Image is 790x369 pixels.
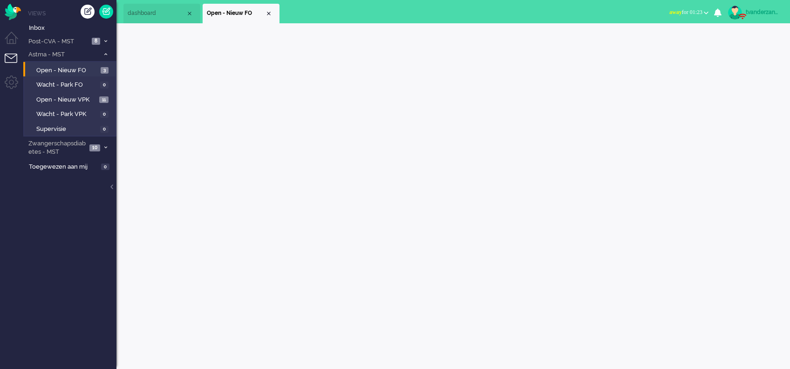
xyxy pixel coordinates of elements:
[100,126,109,133] span: 0
[27,123,116,134] a: Supervisie 0
[27,139,87,157] span: Zwangerschapsdiabetes - MST
[5,75,26,96] li: Admin menu
[99,96,109,103] span: 11
[5,32,26,53] li: Dashboard menu
[5,6,21,13] a: Omnidesk
[89,144,100,151] span: 10
[29,163,98,171] span: Toegewezen aan mij
[123,4,200,23] li: Dashboard
[36,110,98,119] span: Wacht - Park VPK
[27,22,116,33] a: Inbox
[27,109,116,119] a: Wacht - Park VPK 0
[5,54,26,75] li: Tickets menu
[746,7,781,17] div: tvanderzanden
[92,38,100,45] span: 8
[36,96,97,104] span: Open - Nieuw VPK
[36,81,98,89] span: Wacht - Park FO
[81,5,95,19] div: Creëer ticket
[29,24,116,33] span: Inbox
[203,4,279,23] li: View
[36,66,98,75] span: Open - Nieuw FO
[27,50,99,59] span: Astma - MST
[101,164,109,171] span: 0
[27,161,116,171] a: Toegewezen aan mij 0
[186,10,193,17] div: Close tab
[207,9,265,17] span: Open - Nieuw FO
[27,79,116,89] a: Wacht - Park FO 0
[100,111,109,118] span: 0
[100,82,109,89] span: 0
[27,37,89,46] span: Post-CVA - MST
[128,9,186,17] span: dashboard
[726,6,781,20] a: tvanderzanden
[27,65,116,75] a: Open - Nieuw FO 3
[664,6,714,19] button: awayfor 01:23
[28,9,116,17] li: Views
[265,10,272,17] div: Close tab
[99,5,113,19] a: Quick Ticket
[101,67,109,74] span: 3
[36,125,98,134] span: Supervisie
[669,9,682,15] span: away
[5,4,21,20] img: flow_omnibird.svg
[664,3,714,23] li: awayfor 01:23
[27,94,116,104] a: Open - Nieuw VPK 11
[669,9,702,15] span: for 01:23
